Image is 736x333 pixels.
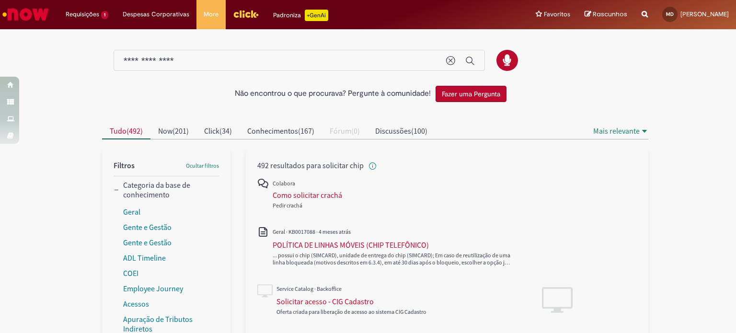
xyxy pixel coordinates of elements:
span: Despesas Corporativas [123,10,189,19]
span: More [204,10,218,19]
span: [PERSON_NAME] [680,10,729,18]
img: click_logo_yellow_360x200.png [233,7,259,21]
span: Rascunhos [593,10,627,19]
button: Fazer uma Pergunta [436,86,506,102]
span: Requisições [66,10,99,19]
img: ServiceNow [1,5,50,24]
div: Padroniza [273,10,328,21]
span: MD [666,11,674,17]
h2: Não encontrou o que procurava? Pergunte à comunidade! [235,90,431,98]
span: Favoritos [544,10,570,19]
a: Rascunhos [585,10,627,19]
p: +GenAi [305,10,328,21]
span: 1 [101,11,108,19]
